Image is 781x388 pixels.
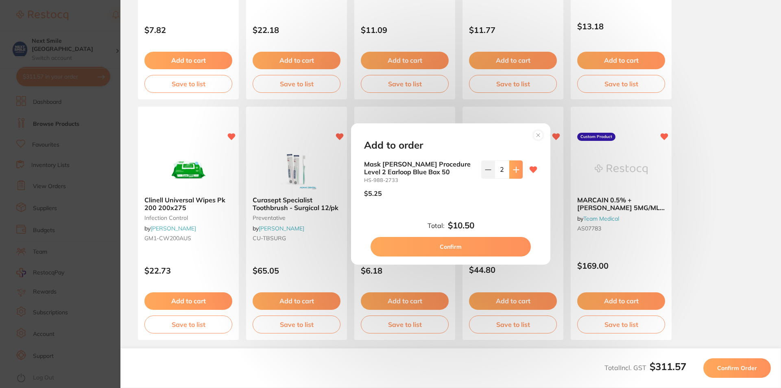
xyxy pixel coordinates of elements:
[364,190,382,197] p: $5.25
[371,237,531,256] button: Confirm
[364,160,475,175] b: Mask [PERSON_NAME] Procedure Level 2 Earloop Blue Box 50
[428,222,445,229] label: Total:
[448,221,474,230] b: $10.50
[364,177,475,183] small: HS-988-2733
[364,140,423,151] h2: Add to order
